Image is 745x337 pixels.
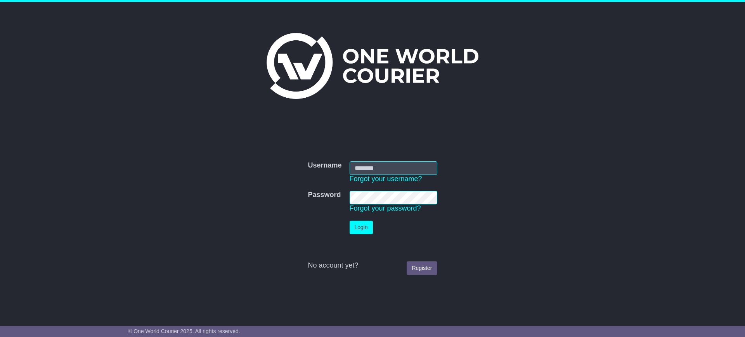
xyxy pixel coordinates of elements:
a: Forgot your username? [350,175,422,183]
label: Password [308,191,341,199]
div: No account yet? [308,261,437,270]
a: Register [407,261,437,275]
label: Username [308,161,341,170]
span: © One World Courier 2025. All rights reserved. [128,328,240,334]
a: Forgot your password? [350,204,421,212]
img: One World [267,33,478,99]
button: Login [350,221,373,234]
